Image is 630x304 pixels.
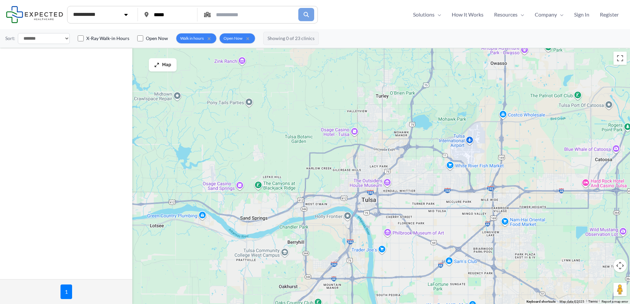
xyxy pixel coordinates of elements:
[560,300,584,303] span: Map data ©2025
[529,10,569,20] a: CompanyMenu Toggle
[494,10,518,20] span: Resources
[244,35,251,42] span: ×
[602,300,628,303] a: Report a map error
[263,32,319,45] span: Showing 0 of 23 clinics
[146,35,168,42] label: Open Now
[569,10,595,20] a: Sign In
[613,259,627,272] button: Map camera controls
[526,299,556,304] button: Keyboard shortcuts
[435,10,441,20] span: Menu Toggle
[574,10,589,20] span: Sign In
[180,35,204,42] span: Walk in hours
[206,35,212,42] span: ×
[149,58,177,71] button: Map
[6,6,63,23] img: Expected Healthcare Logo - side, dark font, small
[5,34,15,43] label: Sort:
[413,10,435,20] span: Solutions
[162,62,171,68] span: Map
[154,62,159,67] img: Maximize
[595,10,624,20] a: Register
[518,10,524,20] span: Menu Toggle
[452,10,483,20] span: How It Works
[600,10,619,20] span: Register
[613,283,627,296] button: Drag Pegman onto the map to open Street View
[535,10,557,20] span: Company
[61,284,72,299] span: 1
[489,10,529,20] a: ResourcesMenu Toggle
[588,300,598,303] a: Terms (opens in new tab)
[446,10,489,20] a: How It Works
[557,10,564,20] span: Menu Toggle
[408,10,446,20] a: SolutionsMenu Toggle
[224,35,242,42] span: Open Now
[613,52,627,65] button: Toggle fullscreen view
[86,35,129,42] label: X-Ray Walk-in Hours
